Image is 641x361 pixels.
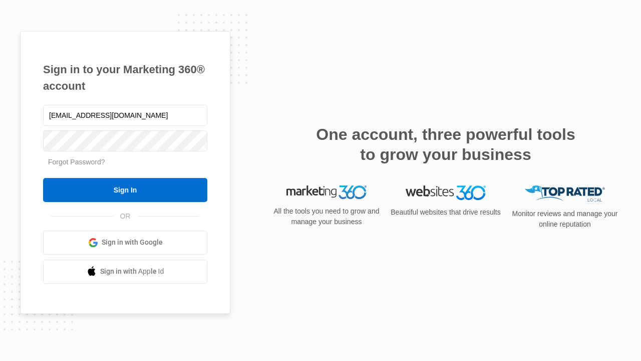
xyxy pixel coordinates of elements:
[113,211,138,222] span: OR
[43,260,207,284] a: Sign in with Apple Id
[43,105,207,126] input: Email
[390,207,502,218] p: Beautiful websites that drive results
[100,266,164,277] span: Sign in with Apple Id
[43,231,207,255] a: Sign in with Google
[509,209,621,230] p: Monitor reviews and manage your online reputation
[43,178,207,202] input: Sign In
[525,186,605,202] img: Top Rated Local
[43,61,207,94] h1: Sign in to your Marketing 360® account
[406,186,486,200] img: Websites 360
[313,124,578,164] h2: One account, three powerful tools to grow your business
[48,158,105,166] a: Forgot Password?
[270,206,383,227] p: All the tools you need to grow and manage your business
[102,237,163,248] span: Sign in with Google
[286,186,367,200] img: Marketing 360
